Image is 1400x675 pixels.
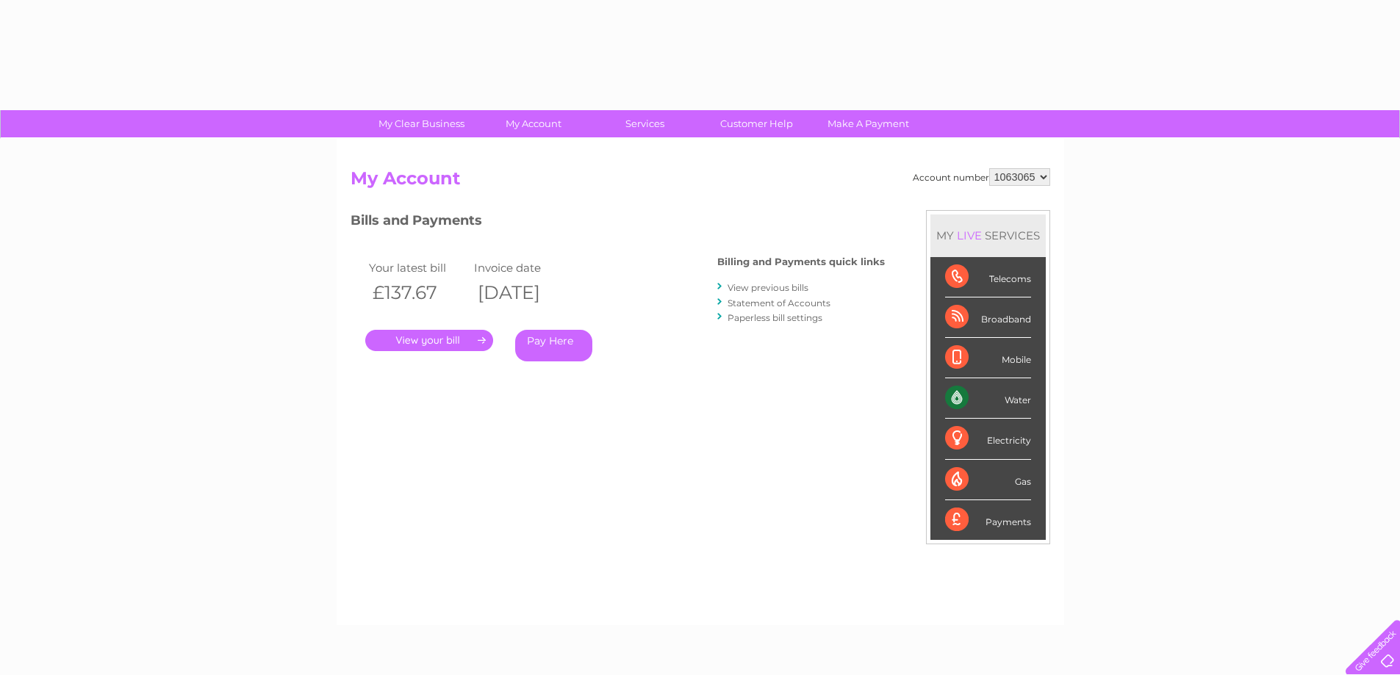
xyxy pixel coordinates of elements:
a: My Account [473,110,594,137]
a: Customer Help [696,110,817,137]
a: Make A Payment [808,110,929,137]
h4: Billing and Payments quick links [717,256,885,267]
a: Statement of Accounts [728,297,830,308]
a: View previous bills [728,282,808,293]
a: My Clear Business [361,110,482,137]
th: [DATE] [470,278,576,308]
div: Gas [945,460,1031,500]
th: £137.67 [365,278,471,308]
a: Services [584,110,706,137]
a: Pay Here [515,330,592,361]
div: Telecoms [945,257,1031,297]
div: Water [945,378,1031,419]
div: Payments [945,500,1031,540]
div: LIVE [954,228,985,242]
h3: Bills and Payments [351,210,885,236]
td: Your latest bill [365,258,471,278]
div: Mobile [945,338,1031,378]
a: Paperless bill settings [728,312,822,323]
a: . [365,330,493,351]
h2: My Account [351,168,1050,196]
div: Broadband [945,297,1031,338]
div: MY SERVICES [930,214,1046,256]
td: Invoice date [470,258,576,278]
div: Electricity [945,419,1031,459]
div: Account number [913,168,1050,186]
